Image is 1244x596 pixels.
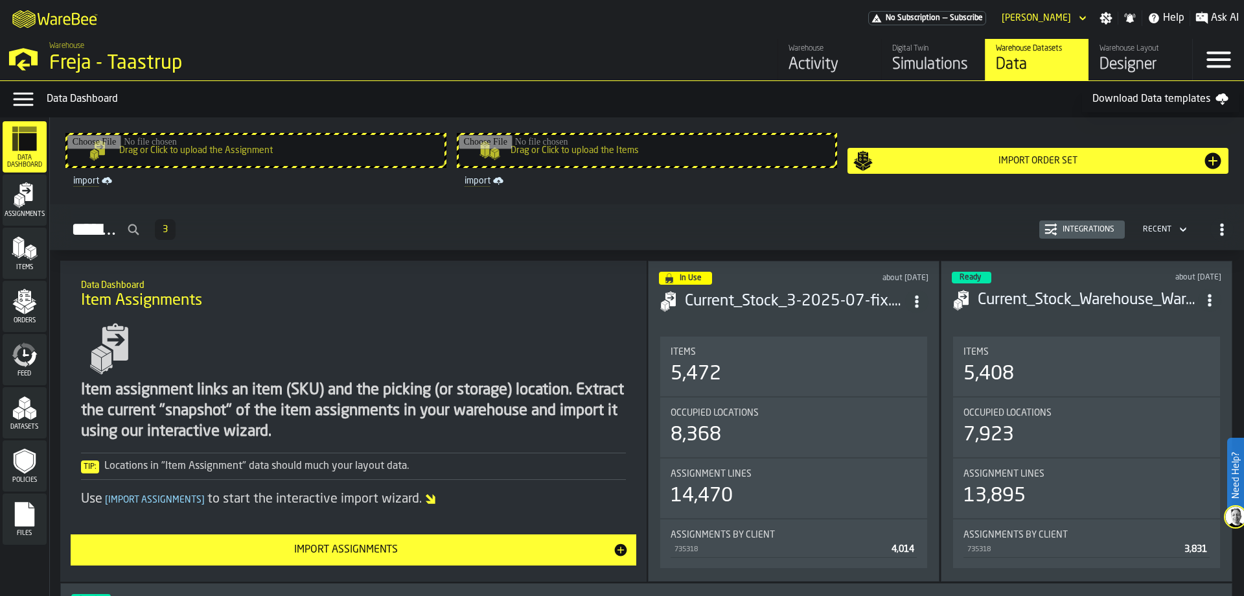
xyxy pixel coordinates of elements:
div: Updated: 7/30/2025, 10:36:43 AM Created: 7/30/2025, 10:36:37 AM [822,274,928,283]
button: button-Import Assignments [71,534,637,566]
span: No Subscription [886,14,940,23]
div: 735318 [966,545,1179,554]
a: link-to-/wh/i/36c4991f-68ef-4ca7-ab45-a2252c911eea/simulations [881,39,985,80]
div: DropdownMenuValue-4 [1143,225,1171,234]
div: Updated: 7/9/2025, 11:01:25 AM Created: 7/9/2025, 11:01:19 AM [1108,273,1221,282]
div: Simulations [892,54,974,75]
section: card-AssignmentDashboardCard [659,334,928,571]
div: ButtonLoadMore-Load More-Prev-First-Last [150,219,181,240]
div: Freja - Taastrup [49,52,399,75]
a: link-to-/wh/i/36c4991f-68ef-4ca7-ab45-a2252c911eea/data [985,39,1088,80]
div: stat-Occupied Locations [953,398,1220,457]
h2: Sub Title [81,278,627,291]
div: DropdownMenuValue-4 [1138,222,1190,237]
a: Download Data templates [1082,86,1239,112]
div: Data [996,54,1078,75]
h3: Current_Stock_Warehouse_WareBee [DATE].csv [978,290,1198,311]
span: ] [202,495,205,505]
span: Occupied Locations [671,408,759,418]
div: Warehouse Datasets [996,44,1078,53]
div: Title [963,408,1210,418]
input: Drag or Click to upload the Items [459,135,836,166]
div: Title [963,530,1210,540]
div: DropdownMenuValue-Mads Larsen [1002,13,1071,23]
div: DropdownMenuValue-Mads Larsen [996,10,1089,26]
div: ItemListCard-DashboardItemContainer [648,261,939,582]
li: menu Files [3,494,47,545]
label: button-toggle-Data Menu [5,86,41,112]
div: 13,895 [963,484,1026,508]
div: Import Order Set [873,156,1203,166]
li: menu Feed [3,334,47,386]
section: card-AssignmentDashboardCard [952,334,1221,571]
a: link-to-/wh/i/36c4991f-68ef-4ca7-ab45-a2252c911eea/designer [1088,39,1192,80]
div: stat-Occupied Locations [660,398,927,457]
div: Item assignment links an item (SKU) and the picking (or storage) location. Extract the current "s... [81,380,627,442]
div: stat-Assignments by Client [953,519,1220,568]
div: 5,472 [671,363,721,386]
div: stat-Assignments by Client [660,519,927,568]
a: link-to-/wh/i/36c4991f-68ef-4ca7-ab45-a2252c911eea/import/items/ [459,173,835,189]
div: Locations in "Item Assignment" data should much your layout data. [81,459,627,474]
div: Digital Twin [892,44,974,53]
button: button-Integrations [1039,221,1125,239]
div: stat-Assignment lines [953,459,1220,518]
span: Tip: [81,460,99,473]
li: menu Assignments [3,174,47,226]
span: Warehouse [49,42,84,51]
div: ItemListCard-DashboardItemContainer [941,261,1232,582]
span: Orders [3,317,47,324]
div: Warehouse [789,44,871,53]
div: ItemListCard- [60,261,647,582]
span: In Use [680,274,702,282]
span: Item Assignments [81,291,202,311]
span: Assignments by Client [671,530,775,540]
a: link-to-/wh/i/36c4991f-68ef-4ca7-ab45-a2252c911eea/feed/ [777,39,881,80]
span: Ask AI [1211,10,1239,26]
div: 14,470 [671,484,733,508]
div: Title [963,469,1210,479]
div: 8,368 [671,423,721,447]
span: Items [3,264,47,271]
div: Integrations [1057,225,1120,234]
a: link-to-/wh/i/36c4991f-68ef-4ca7-ab45-a2252c911eea/import/assignment/ [68,173,444,189]
li: menu Items [3,228,47,280]
label: button-toggle-Help [1142,10,1190,26]
span: [ [105,495,108,505]
span: Subscribe [950,14,983,23]
li: menu Policies [3,440,47,492]
div: StatList-item-735318 [963,540,1210,558]
input: Drag or Click to upload the Assignment [67,135,444,166]
span: 3 [163,225,168,234]
div: Current_Stock_3-2025-07-fix.csv [685,291,905,312]
div: stat-Items [953,337,1220,396]
div: Title [963,347,1210,357]
div: Data Dashboard [47,91,1082,107]
div: Title [671,530,917,540]
li: menu Orders [3,281,47,333]
div: Import Assignments [78,542,614,558]
div: Title [671,347,917,357]
div: StatList-item-735318 [671,540,917,558]
span: Files [3,530,47,537]
a: link-to-/wh/i/36c4991f-68ef-4ca7-ab45-a2252c911eea/pricing/ [868,11,986,25]
span: Ready [960,274,981,281]
label: button-toggle-Ask AI [1190,10,1244,26]
span: 4,014 [892,545,914,554]
span: Data Dashboard [3,154,47,169]
div: 5,408 [963,363,1014,386]
div: 7,923 [963,423,1014,447]
span: Datasets [3,423,47,431]
div: Warehouse Layout [1100,44,1182,53]
div: Title [671,408,917,418]
button: button-Import Order Set [847,148,1228,174]
div: stat-Assignment lines [660,459,927,518]
span: Feed [3,370,47,377]
div: 735318 [673,545,886,554]
label: button-toggle-Menu [1193,39,1244,80]
span: 3,831 [1184,545,1207,554]
span: Occupied Locations [963,408,1052,418]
